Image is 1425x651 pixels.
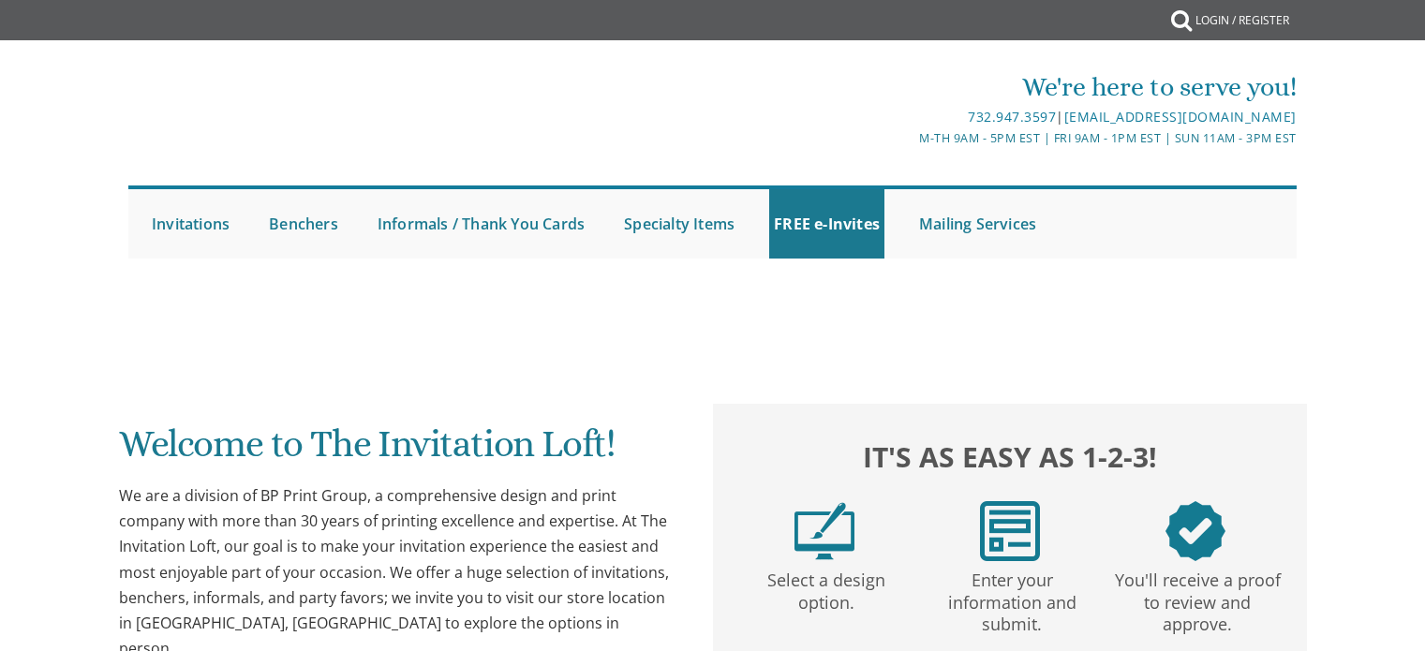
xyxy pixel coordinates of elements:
[119,423,675,479] h1: Welcome to The Invitation Loft!
[737,561,915,614] p: Select a design option.
[732,436,1288,478] h2: It's as easy as 1-2-3!
[519,106,1297,128] div: |
[264,189,343,259] a: Benchers
[1165,501,1225,561] img: step3.png
[914,189,1041,259] a: Mailing Services
[923,561,1101,636] p: Enter your information and submit.
[519,128,1297,148] div: M-Th 9am - 5pm EST | Fri 9am - 1pm EST | Sun 11am - 3pm EST
[794,501,854,561] img: step1.png
[619,189,739,259] a: Specialty Items
[147,189,234,259] a: Invitations
[519,68,1297,106] div: We're here to serve you!
[1108,561,1286,636] p: You'll receive a proof to review and approve.
[980,501,1040,561] img: step2.png
[1064,108,1297,126] a: [EMAIL_ADDRESS][DOMAIN_NAME]
[373,189,589,259] a: Informals / Thank You Cards
[769,189,884,259] a: FREE e-Invites
[968,108,1056,126] a: 732.947.3597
